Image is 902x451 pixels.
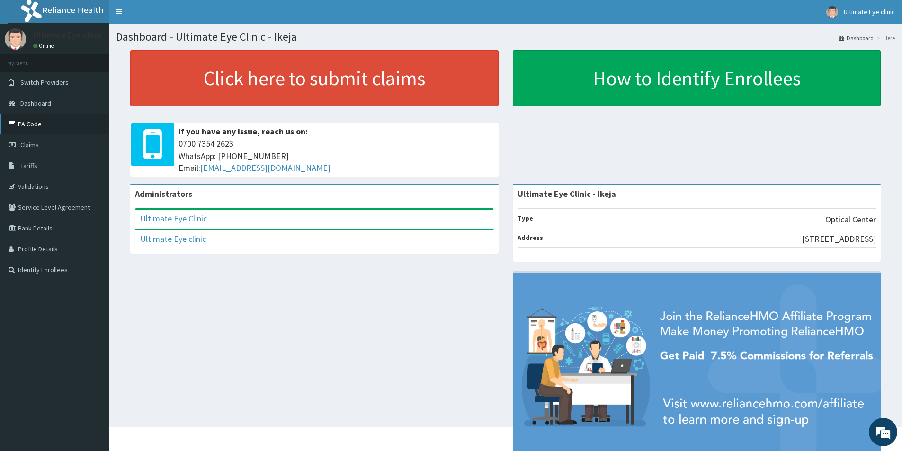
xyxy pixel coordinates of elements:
[135,188,192,199] b: Administrators
[130,50,499,106] a: Click here to submit claims
[826,6,838,18] img: User Image
[33,43,56,49] a: Online
[200,162,330,173] a: [EMAIL_ADDRESS][DOMAIN_NAME]
[518,188,616,199] strong: Ultimate Eye Clinic - Ikeja
[875,34,895,42] li: Here
[518,214,533,222] b: Type
[825,213,876,226] p: Optical Center
[20,99,51,107] span: Dashboard
[179,138,494,174] span: 0700 7354 2623 WhatsApp: [PHONE_NUMBER] Email:
[844,8,895,16] span: Ultimate Eye clinic
[20,161,37,170] span: Tariffs
[518,233,543,242] b: Address
[513,50,881,106] a: How to Identify Enrollees
[20,141,39,149] span: Claims
[20,78,69,87] span: Switch Providers
[33,31,102,39] p: Ultimate Eye clinic
[179,126,308,137] b: If you have any issue, reach us on:
[116,31,895,43] h1: Dashboard - Ultimate Eye Clinic - Ikeja
[839,34,874,42] a: Dashboard
[802,233,876,245] p: [STREET_ADDRESS]
[140,213,207,224] a: Ultimate Eye Clinic
[5,28,26,50] img: User Image
[140,233,206,244] a: Ultimate Eye clinic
